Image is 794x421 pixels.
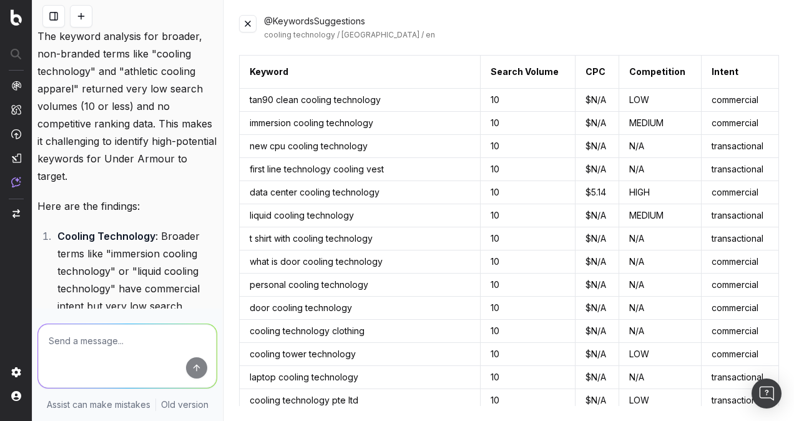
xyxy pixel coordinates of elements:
img: Analytics [11,81,21,91]
td: what is door cooling technology [240,250,480,274]
td: MEDIUM [619,112,702,135]
td: t shirt with cooling technology [240,227,480,250]
img: Intelligence [11,104,21,115]
td: new cpu cooling technology [240,135,480,158]
td: $N/A [575,366,619,389]
td: N/A [619,274,702,297]
td: data center cooling technology [240,181,480,204]
td: LOW [619,89,702,112]
td: N/A [619,158,702,181]
td: transactional [701,227,778,250]
img: Botify logo [11,9,22,26]
td: commercial [701,89,778,112]
div: @KeywordsSuggestions [264,15,779,40]
div: cooling technology / [GEOGRAPHIC_DATA] / en [264,30,779,40]
img: Setting [11,367,21,377]
td: transactional [701,204,778,227]
td: $N/A [575,227,619,250]
td: personal cooling technology [240,274,480,297]
td: 10 [480,320,575,343]
td: liquid cooling technology [240,204,480,227]
img: Switch project [12,209,20,218]
td: 10 [480,343,575,366]
td: $N/A [575,389,619,412]
td: $N/A [575,320,619,343]
div: Intent [712,66,738,78]
img: Activation [11,129,21,139]
td: $5.14 [575,181,619,204]
img: Studio [11,153,21,163]
td: N/A [619,227,702,250]
td: 10 [480,204,575,227]
img: My account [11,391,21,401]
img: Assist [11,177,21,187]
td: N/A [619,135,702,158]
td: $N/A [575,135,619,158]
a: Old version [161,399,208,411]
td: 10 [480,158,575,181]
td: commercial [701,274,778,297]
td: cooling technology clothing [240,320,480,343]
td: N/A [619,320,702,343]
td: 10 [480,366,575,389]
td: commercial [701,250,778,274]
td: door cooling technology [240,297,480,320]
td: 10 [480,112,575,135]
td: transactional [701,366,778,389]
td: N/A [619,250,702,274]
td: $N/A [575,89,619,112]
td: transactional [701,158,778,181]
td: 10 [480,181,575,204]
th: Keyword [240,56,480,89]
td: 10 [480,135,575,158]
td: tan90 clean cooling technology [240,89,480,112]
td: $N/A [575,158,619,181]
td: HIGH [619,181,702,204]
th: Competition [619,56,702,89]
td: N/A [619,366,702,389]
td: 10 [480,389,575,412]
td: $N/A [575,343,619,366]
td: N/A [619,297,702,320]
td: first line technology cooling vest [240,158,480,181]
p: Assist can make mistakes [47,399,150,411]
td: commercial [701,320,778,343]
td: $N/A [575,204,619,227]
p: Here are the findings: [37,197,217,215]
td: commercial [701,297,778,320]
td: transactional [701,135,778,158]
td: $N/A [575,250,619,274]
td: MEDIUM [619,204,702,227]
td: cooling technology pte ltd [240,389,480,412]
td: 10 [480,274,575,297]
th: Search Volume [480,56,575,89]
td: $N/A [575,112,619,135]
td: 10 [480,250,575,274]
td: commercial [701,181,778,204]
td: laptop cooling technology [240,366,480,389]
td: $N/A [575,274,619,297]
td: immersion cooling technology [240,112,480,135]
p: The keyword analysis for broader, non-branded terms like "cooling technology" and "athletic cooli... [37,27,217,185]
td: transactional [701,389,778,412]
li: : Broader terms like "immersion cooling technology" or "liquid cooling technology" have commercia... [54,227,217,392]
td: LOW [619,389,702,412]
td: cooling tower technology [240,343,480,366]
td: 10 [480,297,575,320]
div: Open Intercom Messenger [752,379,782,409]
td: 10 [480,227,575,250]
td: LOW [619,343,702,366]
td: commercial [701,343,778,366]
td: 10 [480,89,575,112]
th: CPC [575,56,619,89]
td: commercial [701,112,778,135]
strong: Cooling Technology [57,230,155,242]
td: $N/A [575,297,619,320]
